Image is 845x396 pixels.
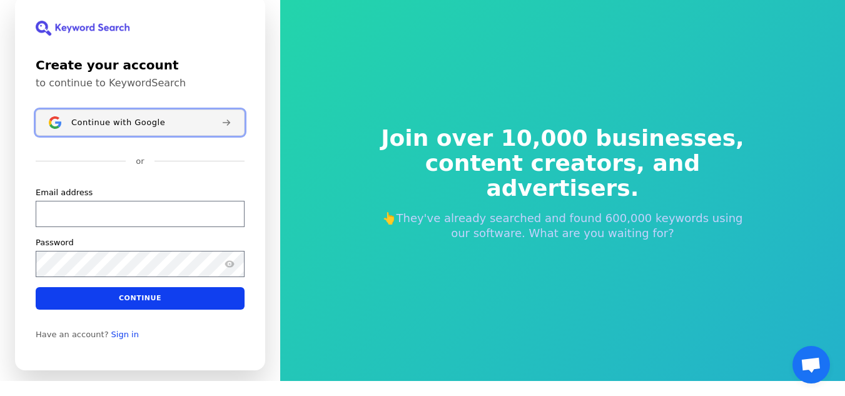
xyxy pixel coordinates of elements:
[136,156,144,167] p: or
[71,117,165,127] span: Continue with Google
[111,329,139,339] a: Sign in
[49,116,61,129] img: Sign in with Google
[222,256,237,271] button: Show password
[36,77,245,89] p: to continue to KeywordSearch
[36,236,74,248] label: Password
[36,329,109,339] span: Have an account?
[36,21,129,36] img: KeywordSearch
[373,126,753,151] span: Join over 10,000 businesses,
[373,211,753,241] p: 👆They've already searched and found 600,000 keywords using our software. What are you waiting for?
[373,151,753,201] span: content creators, and advertisers.
[36,109,245,136] button: Sign in with GoogleContinue with Google
[36,56,245,74] h1: Create your account
[36,186,93,198] label: Email address
[792,346,830,383] div: Open chat
[36,287,245,309] button: Continue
